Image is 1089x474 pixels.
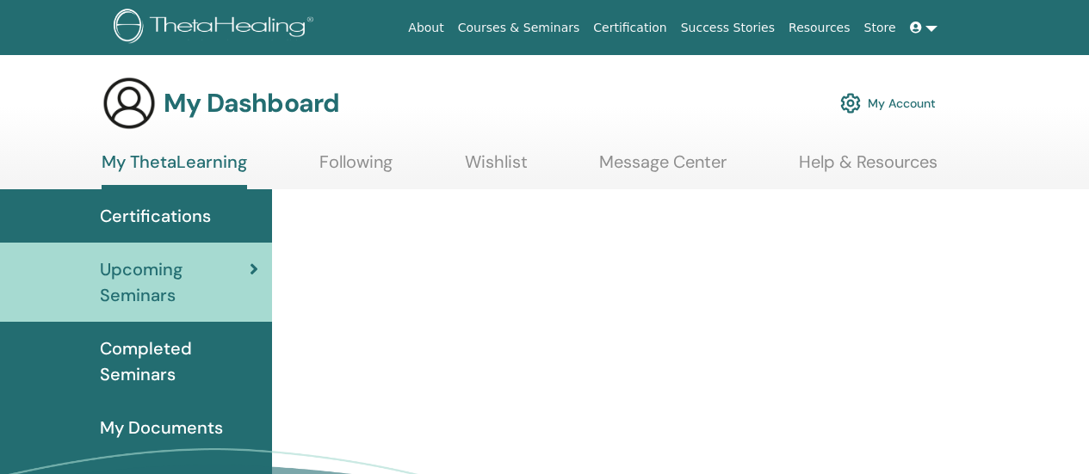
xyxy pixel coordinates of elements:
[319,151,393,185] a: Following
[674,12,782,44] a: Success Stories
[451,12,587,44] a: Courses & Seminars
[100,335,258,387] span: Completed Seminars
[599,151,727,185] a: Message Center
[114,9,319,47] img: logo.png
[840,89,861,118] img: cog.svg
[465,151,528,185] a: Wishlist
[782,12,857,44] a: Resources
[102,76,157,131] img: generic-user-icon.jpg
[102,151,247,189] a: My ThetaLearning
[799,151,937,185] a: Help & Resources
[164,88,339,119] h3: My Dashboard
[857,12,903,44] a: Store
[586,12,673,44] a: Certification
[401,12,450,44] a: About
[100,256,250,308] span: Upcoming Seminars
[100,203,211,229] span: Certifications
[840,84,936,122] a: My Account
[100,415,223,440] span: My Documents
